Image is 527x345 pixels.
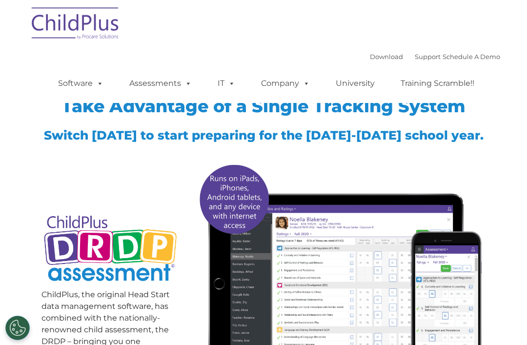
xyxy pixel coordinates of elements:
a: Assessments [120,74,202,93]
button: Cookies Settings [5,316,30,340]
a: Training Scramble!! [391,74,484,93]
a: IT [208,74,245,93]
a: Software [48,74,113,93]
a: Download [370,53,403,61]
a: Company [251,74,320,93]
a: University [326,74,385,93]
img: ChildPlus by Procare Solutions [27,0,124,49]
span: Take Advantage of a Single Tracking System [61,96,466,117]
img: Copyright - DRDP Logo [41,207,180,291]
a: Schedule A Demo [443,53,500,61]
a: Support [415,53,441,61]
span: Switch [DATE] to start preparing for the [DATE]-[DATE] school year. [44,128,484,142]
font: | [370,53,500,61]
